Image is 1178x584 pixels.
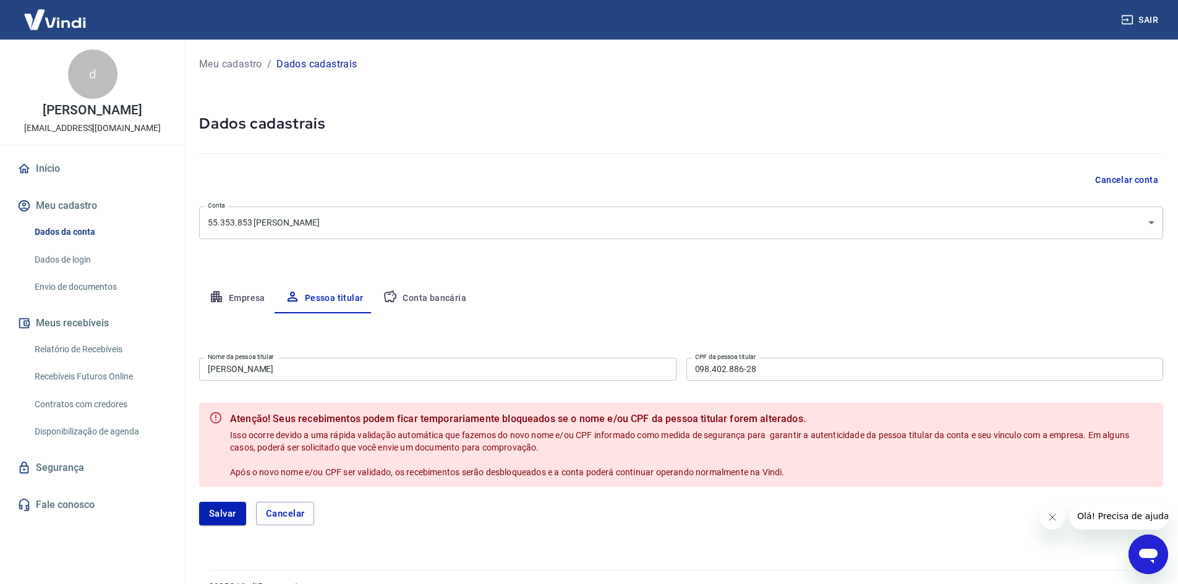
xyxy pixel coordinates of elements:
a: Contratos com credores [30,392,170,417]
div: d [68,49,117,99]
button: Empresa [199,284,275,313]
button: Meus recebíveis [15,310,170,337]
a: Início [15,155,170,182]
a: Meu cadastro [199,57,262,72]
a: Envio de documentos [30,274,170,300]
img: Vindi [15,1,95,38]
button: Cancelar [256,502,315,525]
a: Dados de login [30,247,170,273]
iframe: Fechar mensagem [1040,505,1065,530]
p: Dados cadastrais [276,57,357,72]
span: Isso ocorre devido a uma rápida validação automática que fazemos do novo nome e/ou CPF informado ... [230,430,1131,477]
a: Fale conosco [15,491,170,518]
a: Disponibilização de agenda [30,419,170,444]
iframe: Mensagem da empresa [1070,502,1168,530]
button: Sair [1119,9,1163,32]
button: Meu cadastro [15,192,170,219]
label: CPF da pessoa titular [695,352,756,362]
label: Conta [208,201,225,210]
p: [PERSON_NAME] [43,104,142,117]
iframe: Botão para abrir a janela de mensagens [1129,535,1168,574]
a: Relatório de Recebíveis [30,337,170,362]
button: Pessoa titular [275,284,373,313]
a: Dados da conta [30,219,170,245]
div: 55.353.853 [PERSON_NAME] [199,206,1163,239]
label: Nome da pessoa titular [208,352,274,362]
a: Recebíveis Futuros Online [30,364,170,389]
b: Atenção! Seus recebimentos podem ficar temporariamente bloqueados se o nome e/ou CPF da pessoa ti... [230,412,1153,426]
span: Olá! Precisa de ajuda? [7,9,104,19]
p: [EMAIL_ADDRESS][DOMAIN_NAME] [24,122,161,135]
button: Conta bancária [373,284,476,313]
button: Cancelar conta [1090,169,1163,192]
p: / [267,57,271,72]
h5: Dados cadastrais [199,114,1163,133]
a: Segurança [15,454,170,481]
button: Salvar [199,502,246,525]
